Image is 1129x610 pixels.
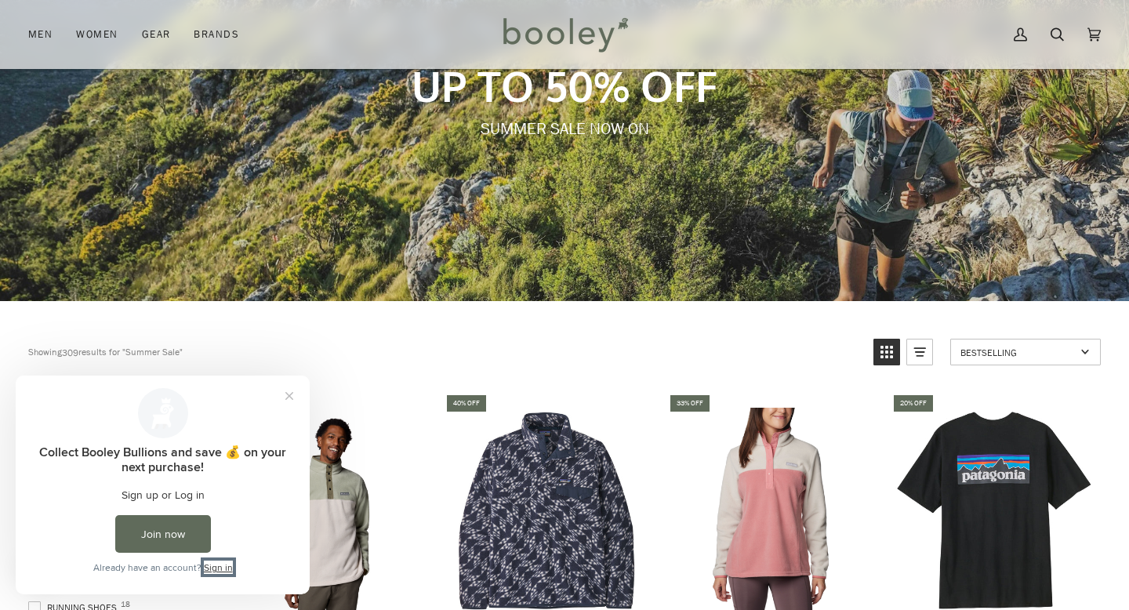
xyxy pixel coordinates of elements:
a: Sort options [950,339,1101,365]
span: Gear [142,27,171,42]
img: Booley [496,12,633,57]
p: UP TO 50% OFF [234,60,895,111]
div: 40% off [447,395,486,412]
div: 33% off [670,395,710,412]
span: Brands [194,27,239,42]
span: Women [76,27,118,42]
b: 309 [62,346,78,359]
iframe: Loyalty program pop-up with offers and actions [16,376,310,594]
a: View list mode [906,339,933,365]
p: SUMMER SALE NOW ON [234,118,895,140]
span: Bestselling [960,346,1076,359]
div: Showing results for "Summer Sale" [28,339,862,365]
span: Men [28,27,53,42]
div: 20% off [894,395,933,412]
span: 18 [121,601,130,608]
a: View grid mode [873,339,900,365]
